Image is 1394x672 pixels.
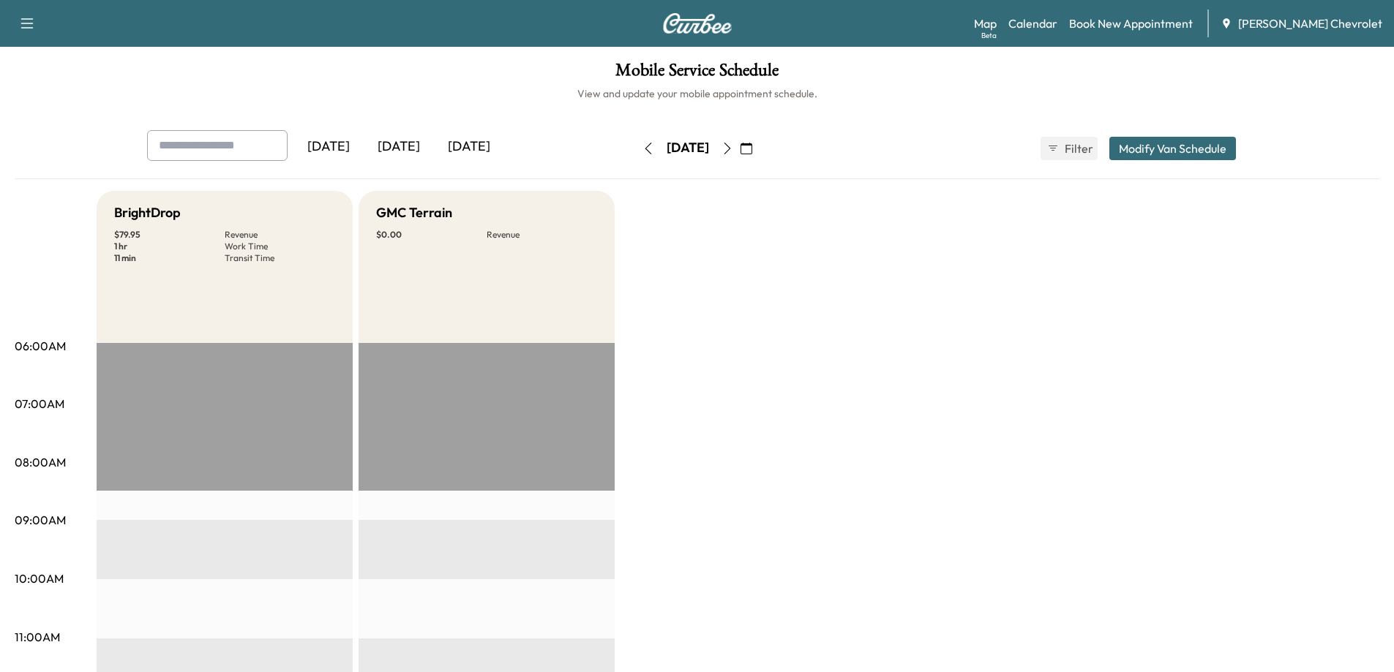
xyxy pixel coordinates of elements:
p: 07:00AM [15,395,64,412]
span: Filter [1065,140,1091,157]
div: [DATE] [364,130,434,164]
span: [PERSON_NAME] Chevrolet [1238,15,1382,32]
h5: GMC Terrain [376,203,452,223]
p: 08:00AM [15,453,66,471]
div: [DATE] [434,130,504,164]
h5: BrightDrop [114,203,181,223]
button: Modify Van Schedule [1109,137,1236,160]
a: Calendar [1008,15,1057,32]
p: $ 0.00 [376,229,487,241]
p: $ 79.95 [114,229,225,241]
p: 1 hr [114,241,225,252]
p: Revenue [225,229,335,241]
p: 10:00AM [15,570,64,587]
h6: View and update your mobile appointment schedule. [15,86,1379,101]
p: Revenue [487,229,597,241]
h1: Mobile Service Schedule [15,61,1379,86]
a: Book New Appointment [1069,15,1193,32]
p: Work Time [225,241,335,252]
button: Filter [1041,137,1098,160]
p: 11 min [114,252,225,264]
div: Beta [981,30,997,41]
p: 11:00AM [15,628,60,646]
a: MapBeta [974,15,997,32]
img: Curbee Logo [662,13,732,34]
div: [DATE] [293,130,364,164]
div: [DATE] [667,139,709,157]
p: 06:00AM [15,337,66,355]
p: Transit Time [225,252,335,264]
p: 09:00AM [15,511,66,529]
